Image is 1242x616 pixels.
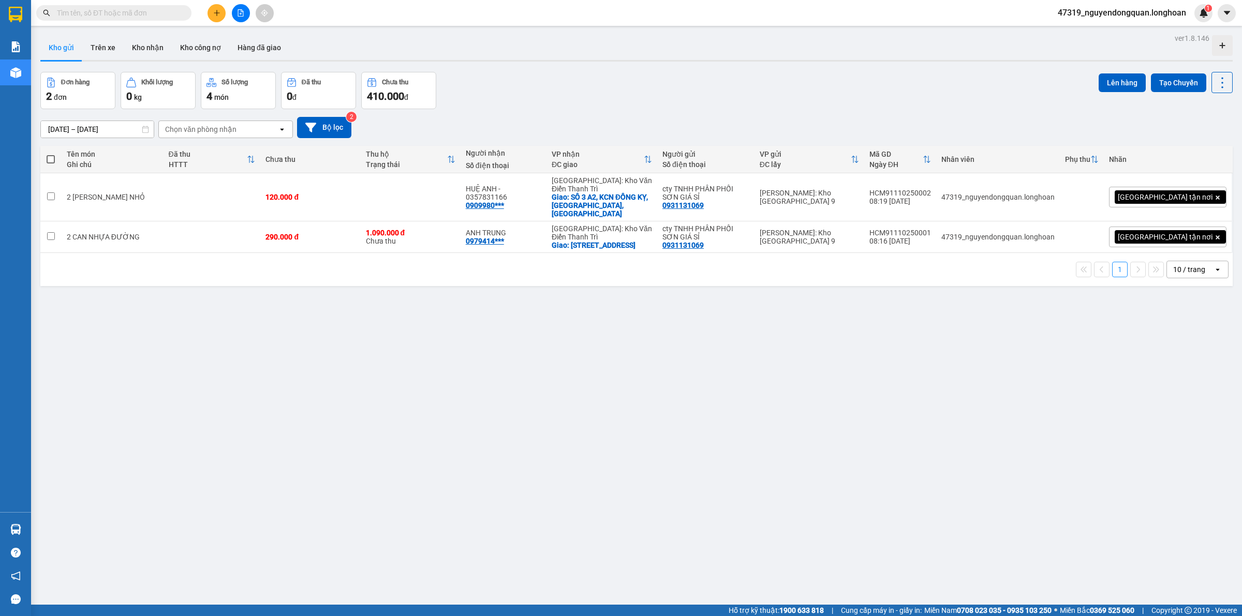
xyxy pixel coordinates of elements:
[729,605,824,616] span: Hỗ trợ kỹ thuật:
[552,176,652,193] div: [GEOGRAPHIC_DATA]: Kho Văn Điển Thanh Trì
[869,160,923,169] div: Ngày ĐH
[466,185,541,201] div: HUỆ ANH - 0357831166
[1222,8,1232,18] span: caret-down
[40,35,82,60] button: Kho gửi
[1099,73,1146,92] button: Lên hàng
[169,160,247,169] div: HTTT
[10,41,21,52] img: solution-icon
[1090,606,1134,614] strong: 0369 525 060
[67,193,158,201] div: 2 THÙNG SƠN NHỎ
[361,146,461,173] th: Toggle SortBy
[281,72,356,109] button: Đã thu0đ
[552,224,652,241] div: [GEOGRAPHIC_DATA]: Kho Văn Điển Thanh Trì
[121,72,196,109] button: Khối lượng0kg
[367,90,404,102] span: 410.000
[124,35,172,60] button: Kho nhận
[1112,262,1128,277] button: 1
[214,93,229,101] span: món
[760,150,851,158] div: VP gửi
[346,112,357,122] sup: 2
[841,605,922,616] span: Cung cấp máy in - giấy in:
[297,117,351,138] button: Bộ lọc
[662,185,749,201] div: cty TNHH PHÂN PHỐI SƠN GIÁ SỈ
[265,233,355,241] div: 290.000 đ
[361,72,436,109] button: Chưa thu410.000đ
[662,241,704,249] div: 0931131069
[662,201,704,209] div: 0931131069
[10,524,21,535] img: warehouse-icon
[265,155,355,163] div: Chưa thu
[1109,155,1226,163] div: Nhãn
[1173,264,1205,275] div: 10 / trang
[382,79,408,86] div: Chưa thu
[213,9,220,17] span: plus
[67,233,158,241] div: 2 CAN NHỰA ĐƯỜNG
[366,160,447,169] div: Trạng thái
[11,548,21,558] span: question-circle
[941,155,1055,163] div: Nhân viên
[1206,5,1210,12] span: 1
[261,9,268,17] span: aim
[82,35,124,60] button: Trên xe
[1151,73,1206,92] button: Tạo Chuyến
[292,93,297,101] span: đ
[832,605,833,616] span: |
[779,606,824,614] strong: 1900 633 818
[552,160,644,169] div: ĐC giao
[1214,265,1222,274] svg: open
[366,229,455,237] div: 1.090.000 đ
[1065,155,1090,163] div: Phụ thu
[10,67,21,78] img: warehouse-icon
[61,79,90,86] div: Đơn hàng
[237,9,244,17] span: file-add
[864,146,936,173] th: Toggle SortBy
[278,125,286,133] svg: open
[134,93,142,101] span: kg
[366,229,455,245] div: Chưa thu
[1199,8,1208,18] img: icon-new-feature
[229,35,289,60] button: Hàng đã giao
[1060,605,1134,616] span: Miền Bắc
[1118,232,1213,242] span: [GEOGRAPHIC_DATA] tận nơi
[869,197,931,205] div: 08:19 [DATE]
[9,7,22,22] img: logo-vxr
[760,229,859,245] div: [PERSON_NAME]: Kho [GEOGRAPHIC_DATA] 9
[924,605,1052,616] span: Miền Nam
[40,72,115,109] button: Đơn hàng2đơn
[1212,35,1233,56] div: Tạo kho hàng mới
[206,90,212,102] span: 4
[1142,605,1144,616] span: |
[760,160,851,169] div: ĐC lấy
[57,7,179,19] input: Tìm tên, số ĐT hoặc mã đơn
[466,229,541,237] div: ANH TRUNG
[43,9,50,17] span: search
[287,90,292,102] span: 0
[221,79,248,86] div: Số lượng
[662,160,749,169] div: Số điện thoại
[404,93,408,101] span: đ
[126,90,132,102] span: 0
[1118,192,1213,202] span: [GEOGRAPHIC_DATA] tận nơi
[1205,5,1212,12] sup: 1
[869,150,923,158] div: Mã GD
[208,4,226,22] button: plus
[165,124,236,134] div: Chọn văn phòng nhận
[552,241,652,249] div: Giao: Số 12, ngõ 161 Gia Quất, Long Biên, Hà Nội
[662,224,749,241] div: cty TNHH PHÂN PHỐI SƠN GIÁ SỈ
[1218,4,1236,22] button: caret-down
[256,4,274,22] button: aim
[232,4,250,22] button: file-add
[552,150,644,158] div: VP nhận
[466,149,541,157] div: Người nhận
[552,193,652,218] div: Giao: SÔ 3 A2, KCN ĐỒNG KỴ, ĐỒNG NGUYÊN, BẮC NINH
[1175,33,1209,44] div: ver 1.8.146
[941,193,1055,201] div: 47319_nguyendongquan.longhoan
[760,189,859,205] div: [PERSON_NAME]: Kho [GEOGRAPHIC_DATA] 9
[302,79,321,86] div: Đã thu
[869,189,931,197] div: HCM91110250002
[141,79,173,86] div: Khối lượng
[869,229,931,237] div: HCM91110250001
[466,161,541,170] div: Số điện thoại
[755,146,864,173] th: Toggle SortBy
[46,90,52,102] span: 2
